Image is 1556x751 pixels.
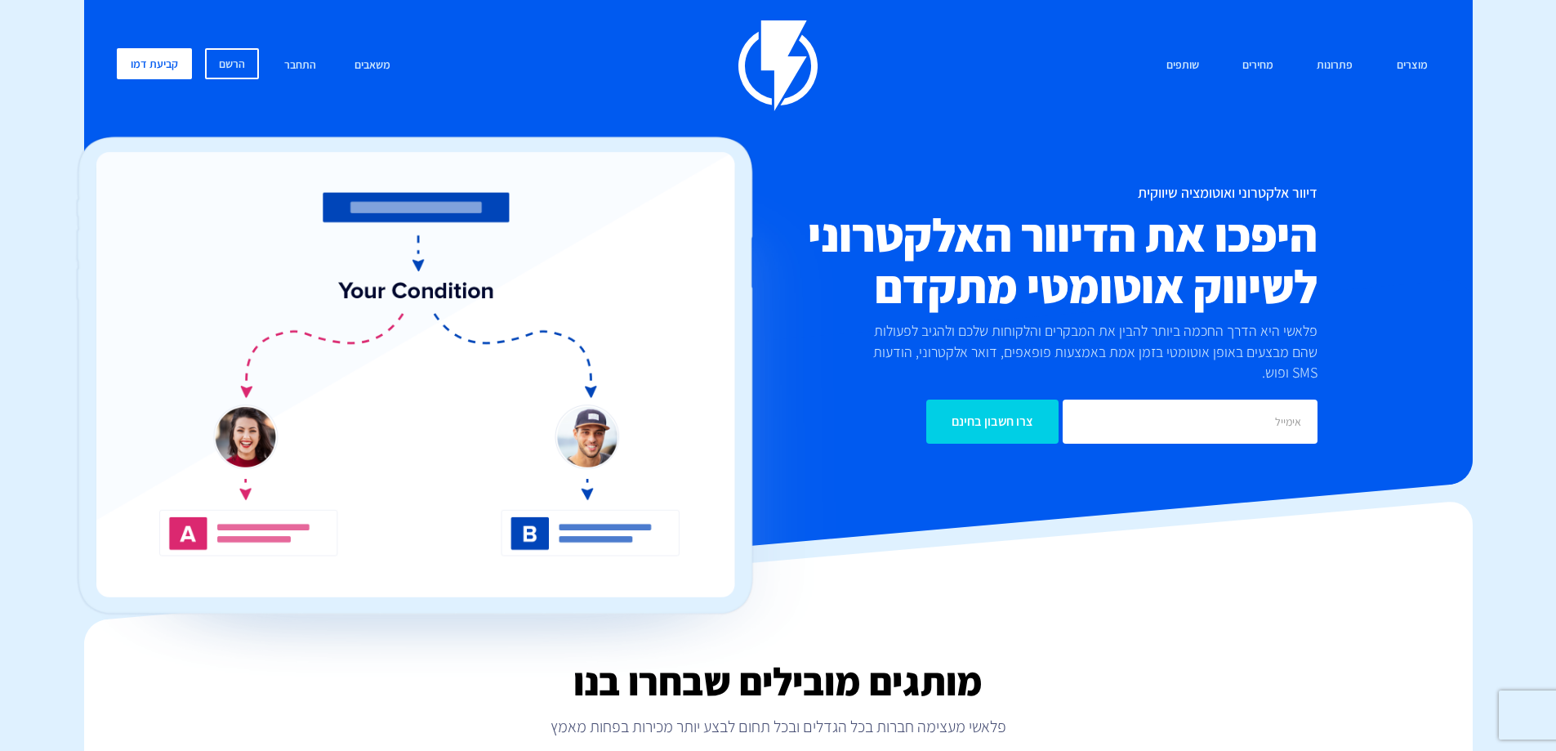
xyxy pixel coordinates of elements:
h2: היפכו את הדיוור האלקטרוני לשיווק אוטומטי מתקדם [680,209,1317,312]
a: מחירים [1230,48,1286,83]
input: אימייל [1063,400,1317,444]
p: פלאשי מעצימה חברות בכל הגדלים ובכל תחום לבצע יותר מכירות בפחות מאמץ [84,715,1473,738]
input: צרו חשבון בחינם [926,400,1059,444]
a: משאבים [342,48,403,83]
h1: דיוור אלקטרוני ואוטומציה שיווקית [680,185,1317,201]
a: מוצרים [1384,48,1440,83]
a: פתרונות [1304,48,1365,83]
p: פלאשי היא הדרך החכמה ביותר להבין את המבקרים והלקוחות שלכם ולהגיב לפעולות שהם מבצעים באופן אוטומטי... [845,320,1317,383]
h2: מותגים מובילים שבחרו בנו [84,660,1473,703]
a: הרשם [205,48,259,79]
a: התחבר [272,48,328,83]
a: שותפים [1154,48,1211,83]
a: קביעת דמו [117,48,192,79]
